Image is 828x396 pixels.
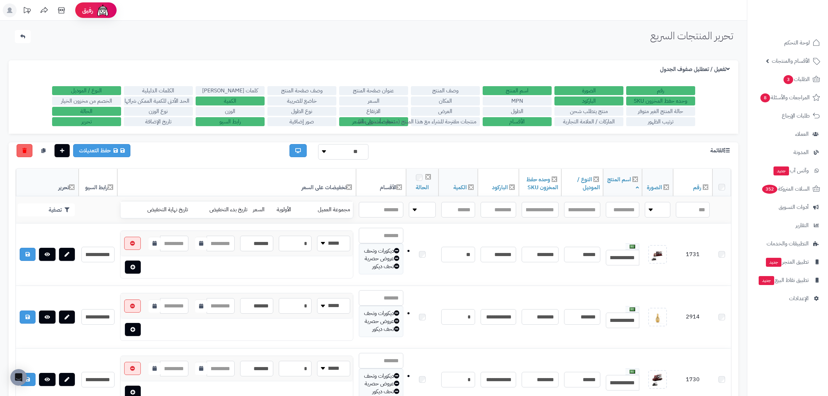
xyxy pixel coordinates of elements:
[759,276,774,285] span: جديد
[626,97,695,105] label: وحده حفظ المخزون SKU
[577,175,600,192] a: النوع / الموديل
[483,86,552,95] label: اسم المنتج
[693,183,701,192] a: رقم
[784,38,810,48] span: لوحة التحكم
[52,117,121,126] label: تحرير
[339,86,408,95] label: عنوان صفحة المنتج
[411,97,480,105] label: المكان
[363,247,400,255] div: ديكورات وتحف
[483,117,552,126] label: الأقسام
[782,111,810,121] span: طلبات الإرجاع
[18,3,36,19] a: تحديثات المنصة
[765,257,809,267] span: تطبيق المتجر
[673,224,712,286] td: 1731
[411,117,480,126] label: منتجات مقترحة للشراء مع هذا المنتج (منتجات تُشترى معًا)
[416,183,429,192] a: الحالة
[789,294,809,303] span: الإعدادات
[751,254,824,270] a: تطبيق المتجرجديد
[267,107,336,116] label: نوع الطول
[630,307,635,311] img: العربية
[762,185,777,194] span: 352
[267,97,336,105] label: خاضع للضريبة
[79,169,117,196] th: رابط السيو
[751,181,824,197] a: السلات المتروكة352
[751,162,824,179] a: وآتس آبجديد
[301,202,353,218] td: مجموعة العميل
[751,71,824,88] a: الطلبات3
[772,56,810,66] span: الأقسام والمنتجات
[274,202,301,218] td: الأولوية
[52,97,121,105] label: الخصم من مخزون الخيار
[124,97,193,105] label: الحد الأدنى للكمية الممكن شرائها
[196,86,265,95] label: كلمات [PERSON_NAME]
[796,221,809,230] span: التقارير
[761,184,810,194] span: السلات المتروكة
[128,202,191,218] td: تاريخ نهاية التخفيض
[758,275,809,285] span: تطبيق نقاط البيع
[626,117,695,126] label: ترتيب الظهور
[356,169,406,196] th: الأقسام
[196,107,265,116] label: الوزن
[660,66,731,73] h3: تفعيل / تعطليل صفوف الجدول
[751,235,824,252] a: التطبيقات والخدمات
[483,97,552,105] label: MPN
[751,89,824,106] a: المراجعات والأسئلة8
[751,217,824,234] a: التقارير
[630,370,635,374] img: العربية
[363,317,400,325] div: عروض حصرية
[73,144,130,157] a: حفظ التعديلات
[767,239,809,248] span: التطبيقات والخدمات
[751,108,824,124] a: طلبات الإرجاع
[751,126,824,142] a: العملاء
[626,107,695,116] label: حالة المنتج الغير متوفر
[16,169,79,196] th: تحرير
[363,309,400,317] div: ديكورات وتحف
[650,30,733,41] h1: تحرير المنتجات السريع
[766,258,781,267] span: جديد
[96,3,110,17] img: ai-face.png
[124,86,193,95] label: الكلمات الدليلية
[751,290,824,307] a: الإعدادات
[793,148,809,157] span: المدونة
[773,166,809,175] span: وآتس آب
[554,86,623,95] label: الصورة
[363,255,400,263] div: عروض حصرية
[492,183,508,192] a: الباركود
[363,372,400,380] div: ديكورات وتحف
[773,166,789,175] span: جديد
[117,169,356,196] th: تخفيضات على السعر
[191,202,250,218] td: تاريخ بدء التخفيض
[751,144,824,161] a: المدونة
[363,380,400,388] div: عروض حصرية
[647,183,662,192] a: الصورة
[10,369,27,386] div: Open Intercom Messenger
[196,117,265,126] label: رابط السيو
[673,286,712,348] td: 2914
[710,148,731,154] h3: القائمة
[795,129,809,139] span: العملاء
[196,97,265,105] label: الكمية
[607,175,639,192] a: اسم المنتج
[363,325,400,333] div: تحف ديكور
[82,6,93,14] span: رفيق
[760,93,770,102] span: 8
[411,86,480,95] label: وصف المنتج
[267,86,336,95] label: وصف صفحة المنتج
[554,107,623,116] label: منتج يتطلب شحن
[18,203,75,216] button: تصفية
[751,199,824,215] a: أدوات التسويق
[483,107,552,116] label: الطول
[783,74,810,84] span: الطلبات
[124,107,193,116] label: نوع الوزن
[554,117,623,126] label: الماركات / العلامة التجارية
[267,117,336,126] label: صور إضافية
[52,86,121,95] label: النوع / الموديل
[783,75,793,84] span: 3
[760,93,810,102] span: المراجعات والأسئلة
[554,97,623,105] label: الباركود
[339,97,408,105] label: السعر
[751,34,824,51] a: لوحة التحكم
[453,183,467,192] a: الكمية
[751,272,824,288] a: تطبيق نقاط البيعجديد
[339,117,408,126] label: تخفيضات على السعر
